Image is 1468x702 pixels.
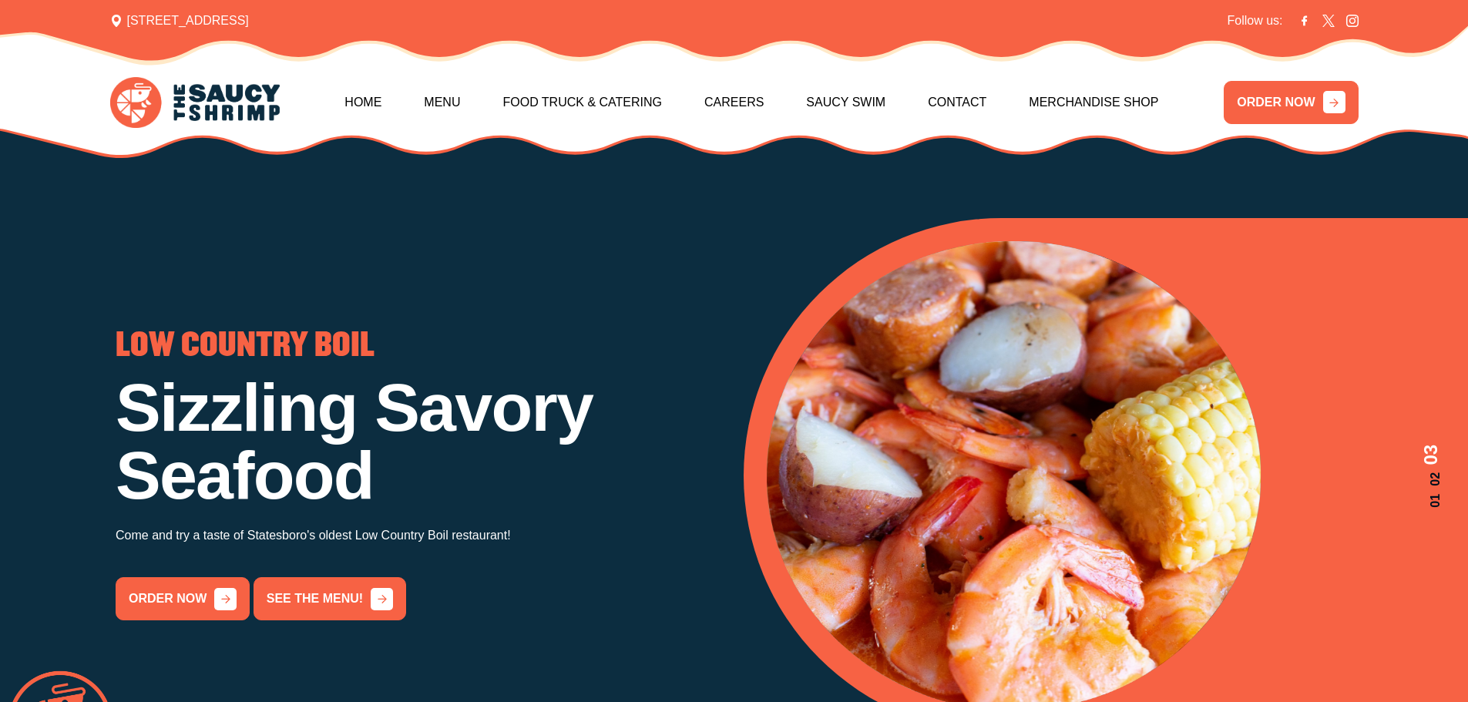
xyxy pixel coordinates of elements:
h1: Sizzling Savory Seafood [116,374,725,509]
a: Saucy Swim [806,69,885,136]
span: 03 [1417,444,1445,465]
span: Follow us: [1227,12,1282,30]
a: order now [116,577,250,620]
p: Come and try a taste of Statesboro's oldest Low Country Boil restaurant! [116,525,725,546]
a: Home [344,69,381,136]
span: 02 [1417,472,1445,486]
span: LOW COUNTRY BOIL [116,331,375,361]
a: Food Truck & Catering [502,69,662,136]
a: Menu [424,69,460,136]
img: logo [110,77,280,129]
a: Merchandise Shop [1029,69,1158,136]
a: Careers [704,69,764,136]
a: See the menu! [254,577,406,620]
a: ORDER NOW [1224,81,1358,124]
a: Contact [928,69,986,136]
span: 01 [1417,494,1445,508]
span: [STREET_ADDRESS] [110,12,249,30]
div: 3 / 3 [116,331,725,620]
